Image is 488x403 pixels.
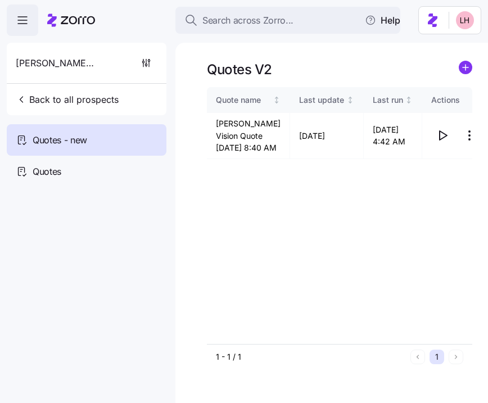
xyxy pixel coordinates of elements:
[7,156,166,187] a: Quotes
[456,11,474,29] img: 8ac9784bd0c5ae1e7e1202a2aac67deb
[410,350,425,364] button: Previous page
[216,94,271,106] div: Quote name
[16,56,97,70] span: [PERSON_NAME] Vision
[373,94,403,106] div: Last run
[33,165,61,179] span: Quotes
[356,9,409,31] button: Help
[207,61,272,78] h1: Quotes V2
[202,13,293,28] span: Search across Zorro...
[207,87,290,113] th: Quote nameNot sorted
[365,13,400,27] span: Help
[449,350,463,364] button: Next page
[216,351,406,363] div: 1 - 1 / 1
[430,350,444,364] button: 1
[7,124,166,156] a: Quotes - new
[405,96,413,104] div: Not sorted
[175,7,400,34] button: Search across Zorro...
[459,61,472,74] svg: add icon
[273,96,281,104] div: Not sorted
[364,113,423,159] td: [DATE] 4:42 AM
[33,133,87,147] span: Quotes - new
[459,61,472,78] a: add icon
[364,87,423,113] th: Last runNot sorted
[207,113,290,159] td: [PERSON_NAME] Vision Quote [DATE] 8:40 AM
[290,87,364,113] th: Last updateNot sorted
[16,93,119,106] span: Back to all prospects
[290,113,364,159] td: [DATE]
[11,88,123,111] button: Back to all prospects
[299,94,344,106] div: Last update
[431,94,485,106] div: Actions
[346,96,354,104] div: Not sorted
